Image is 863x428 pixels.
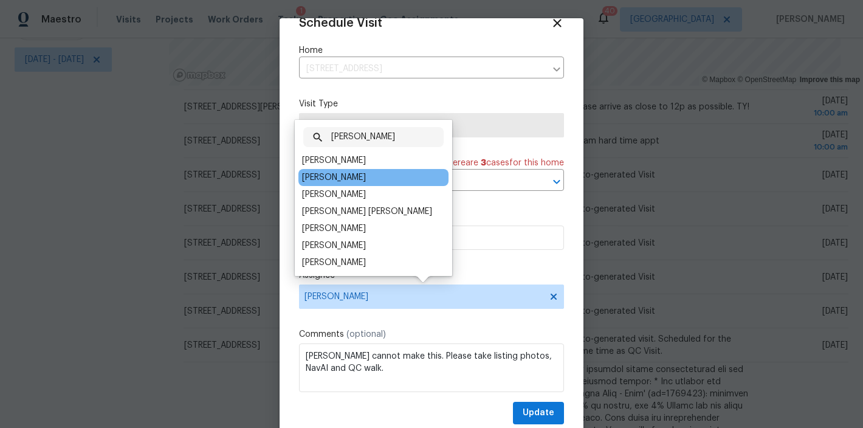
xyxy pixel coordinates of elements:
textarea: [PERSON_NAME] cannot make this. Please take listing photos, NavAI and QC walk. [299,343,564,392]
button: Update [513,402,564,424]
div: [PERSON_NAME] [302,223,366,235]
span: Close [551,16,564,30]
div: [PERSON_NAME] [302,257,366,269]
span: 3 [481,159,486,167]
span: There are case s for this home [442,157,564,169]
label: Visit Type [299,98,564,110]
span: (optional) [346,330,386,339]
span: Schedule Visit [299,17,382,29]
span: Update [523,406,554,421]
div: [PERSON_NAME] [PERSON_NAME] [302,205,432,218]
div: [PERSON_NAME] [302,171,366,184]
div: [PERSON_NAME] [302,240,366,252]
span: [PERSON_NAME] [304,292,543,302]
label: Comments [299,328,564,340]
button: Open [548,173,565,190]
input: Enter in an address [299,60,546,78]
div: [PERSON_NAME] [302,154,366,167]
label: Home [299,44,564,57]
div: [PERSON_NAME] [302,188,366,201]
span: Quality Control [304,119,559,131]
input: Search... [331,127,444,147]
